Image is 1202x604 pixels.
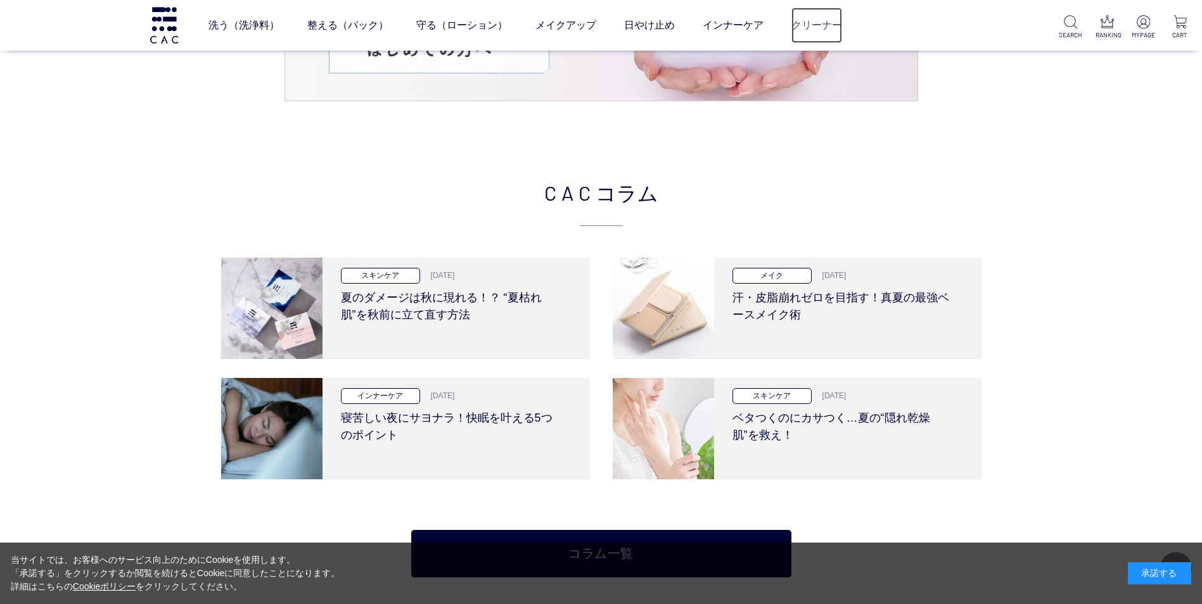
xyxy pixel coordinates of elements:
[1128,562,1191,584] div: 承諾する
[732,404,954,444] h3: ベタつくのにカサつく…夏の“隠れ乾燥肌”を救え！
[613,258,714,359] img: 汗・皮脂崩れゼロを目指す！真夏の最強ベースメイク術
[1096,15,1119,40] a: RANKING
[815,390,847,401] p: [DATE]
[341,268,420,284] p: スキンケア
[613,378,714,479] img: ベタつくのにカサつく…夏の“隠れ乾燥肌”を救え！
[1059,15,1082,40] a: SEARCH
[423,270,455,281] p: [DATE]
[221,378,323,479] img: 寝苦しい夜にサヨナラ！快眠を叶える5つのポイント
[732,284,954,324] h3: 汗・皮脂崩れゼロを目指す！真夏の最強ベースメイク術
[307,8,388,43] a: 整える（パック）
[416,8,508,43] a: 守る（ローション）
[1059,30,1082,40] p: SEARCH
[815,270,847,281] p: [DATE]
[221,378,590,479] a: 寝苦しい夜にサヨナラ！快眠を叶える5つのポイント インナーケア [DATE] 寝苦しい夜にサヨナラ！快眠を叶える5つのポイント
[423,390,455,401] p: [DATE]
[613,258,981,359] a: 汗・皮脂崩れゼロを目指す！真夏の最強ベースメイク術 メイク [DATE] 汗・皮脂崩れゼロを目指す！真夏の最強ベースメイク術
[596,177,658,208] span: コラム
[73,581,136,591] a: Cookieポリシー
[732,388,812,404] p: スキンケア
[703,8,764,43] a: インナーケア
[341,284,562,324] h3: 夏のダメージは秋に現れる！？ “夏枯れ肌”を秋前に立て直す方法
[1132,30,1155,40] p: MYPAGE
[1168,15,1192,40] a: CART
[341,388,420,404] p: インナーケア
[221,177,981,226] h2: CAC
[1168,30,1192,40] p: CART
[221,258,323,359] img: 夏のダメージは秋に現れる！？ “夏枯れ肌”を秋前に立て直す方法
[341,404,562,444] h3: 寝苦しい夜にサヨナラ！快眠を叶える5つのポイント
[11,553,340,593] div: 当サイトでは、お客様へのサービス向上のためにCookieを使用します。 「承諾する」をクリックするか閲覧を続けるとCookieに同意したことになります。 詳細はこちらの をクリックしてください。
[208,8,279,43] a: 洗う（洗浄料）
[535,8,596,43] a: メイクアップ
[221,258,590,359] a: 夏のダメージは秋に現れる！？ “夏枯れ肌”を秋前に立て直す方法 スキンケア [DATE] 夏のダメージは秋に現れる！？ “夏枯れ肌”を秋前に立て直す方法
[411,530,791,577] a: コラム一覧
[791,8,842,43] a: クリーナー
[732,268,812,284] p: メイク
[1132,15,1155,40] a: MYPAGE
[148,7,180,43] img: logo
[613,378,981,479] a: ベタつくのにカサつく…夏の“隠れ乾燥肌”を救え！ スキンケア [DATE] ベタつくのにカサつく…夏の“隠れ乾燥肌”を救え！
[624,8,675,43] a: 日やけ止め
[1096,30,1119,40] p: RANKING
